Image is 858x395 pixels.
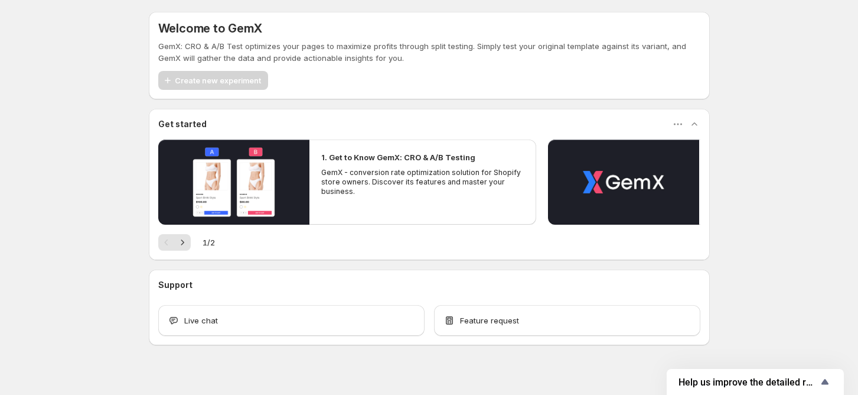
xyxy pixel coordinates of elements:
span: 1 / 2 [203,237,215,248]
span: Live chat [184,315,218,326]
nav: Pagination [158,234,191,251]
span: Feature request [460,315,519,326]
button: Show survey - Help us improve the detailed report for A/B campaigns [678,375,832,389]
h3: Support [158,279,193,291]
button: Play video [548,140,699,225]
h3: Get started [158,118,207,130]
button: Play video [158,140,309,225]
p: GemX - conversion rate optimization solution for Shopify store owners. Discover its features and ... [321,168,524,196]
p: GemX: CRO & A/B Test optimizes your pages to maximize profits through split testing. Simply test ... [158,40,700,64]
h2: 1. Get to Know GemX: CRO & A/B Testing [321,151,475,163]
span: Help us improve the detailed report for A/B campaigns [678,377,818,388]
button: Next [174,234,191,251]
h5: Welcome to GemX [158,21,262,35]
